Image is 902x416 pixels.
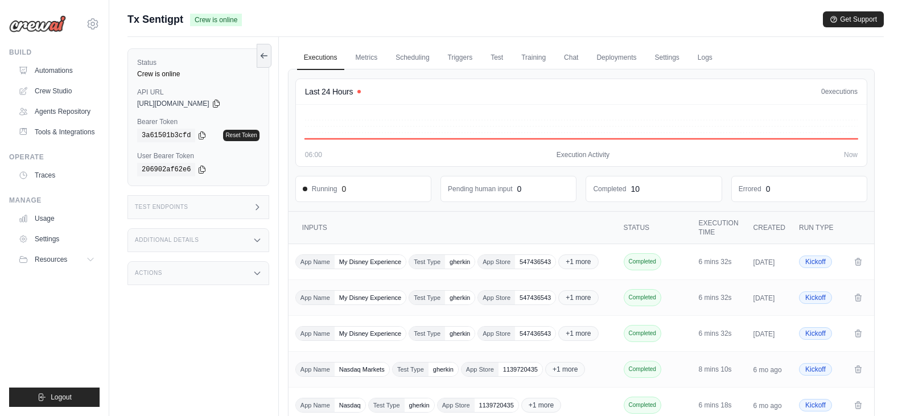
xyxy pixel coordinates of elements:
[799,256,832,268] span: Kickoff
[335,363,389,376] span: Nasdaq Markets
[624,224,650,232] span: Status
[515,255,555,269] span: 547436543
[14,82,100,100] a: Crew Studio
[137,117,260,126] label: Bearer Token
[478,255,515,269] span: App Store
[799,363,832,376] span: Kickoff
[753,330,775,338] time: [DATE]
[799,224,833,232] span: Run Type
[335,398,365,412] span: Nasdaq
[593,184,626,193] dd: Completed
[296,327,335,340] span: App Name
[699,329,740,338] div: 6 mins 32s
[799,291,832,304] span: Kickoff
[558,326,598,341] span: +1 more
[409,327,445,340] span: Test Type
[335,255,406,269] span: My Disney Experience
[296,398,335,412] span: App Name
[558,290,598,305] span: +1 more
[747,212,792,244] th: Created
[445,255,475,269] span: gherkin
[135,204,188,211] h3: Test Endpoints
[14,230,100,248] a: Settings
[405,398,434,412] span: gherkin
[223,130,259,141] a: Reset Token
[821,88,825,96] span: 0
[135,237,199,244] h3: Additional Details
[484,46,510,70] a: Test
[14,250,100,269] button: Resources
[335,291,406,304] span: My Disney Experience
[429,363,458,376] span: gherkin
[753,258,775,266] time: [DATE]
[305,86,353,97] h4: Last 24 Hours
[799,327,832,340] span: Kickoff
[393,363,429,376] span: Test Type
[137,163,195,176] code: 206902af62e6
[699,257,740,266] div: 6 mins 32s
[349,46,385,70] a: Metrics
[799,399,832,411] span: Kickoff
[289,212,619,244] th: Inputs
[462,363,499,376] span: App Store
[127,11,183,27] span: Tx Sentigpt
[438,398,475,412] span: App Store
[137,58,260,67] label: Status
[624,325,661,342] span: Completed
[521,398,561,413] span: +1 more
[9,15,66,32] img: Logo
[475,398,518,412] span: 1139720435
[478,327,515,340] span: App Store
[514,46,553,70] a: Training
[445,291,475,304] span: gherkin
[14,123,100,141] a: Tools & Integrations
[699,293,740,302] div: 6 mins 32s
[441,46,480,70] a: Triggers
[445,327,475,340] span: gherkin
[545,362,585,377] span: +1 more
[624,253,661,270] span: Completed
[409,291,445,304] span: Test Type
[624,361,661,378] span: Completed
[137,129,195,142] code: 3a61501b3cfd
[297,46,344,70] a: Executions
[9,48,100,57] div: Build
[557,46,585,70] a: Chat
[590,46,643,70] a: Deployments
[14,102,100,121] a: Agents Repository
[517,183,522,195] div: 0
[448,184,512,193] dd: Pending human input
[624,397,661,414] span: Completed
[558,254,598,269] span: +1 more
[648,46,686,70] a: Settings
[624,289,661,306] span: Completed
[478,291,515,304] span: App Store
[766,183,771,195] div: 0
[409,255,445,269] span: Test Type
[823,11,884,27] button: Get Support
[190,14,242,26] span: Crew is online
[389,46,436,70] a: Scheduling
[137,69,260,79] div: Crew is online
[14,61,100,80] a: Automations
[303,184,337,193] span: Running
[14,209,100,228] a: Usage
[515,291,555,304] span: 547436543
[739,184,761,193] dd: Errored
[515,327,555,340] span: 547436543
[844,150,858,159] span: Now
[753,294,775,302] time: [DATE]
[137,88,260,97] label: API URL
[305,150,322,159] span: 06:00
[9,196,100,205] div: Manage
[51,393,72,402] span: Logout
[35,255,67,264] span: Resources
[699,365,740,374] div: 8 mins 10s
[135,270,162,277] h3: Actions
[699,401,740,410] div: 6 mins 18s
[557,150,609,159] span: Execution Activity
[821,87,858,96] div: executions
[753,366,782,374] time: 6 mo ago
[9,153,100,162] div: Operate
[692,212,747,244] th: Execution Time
